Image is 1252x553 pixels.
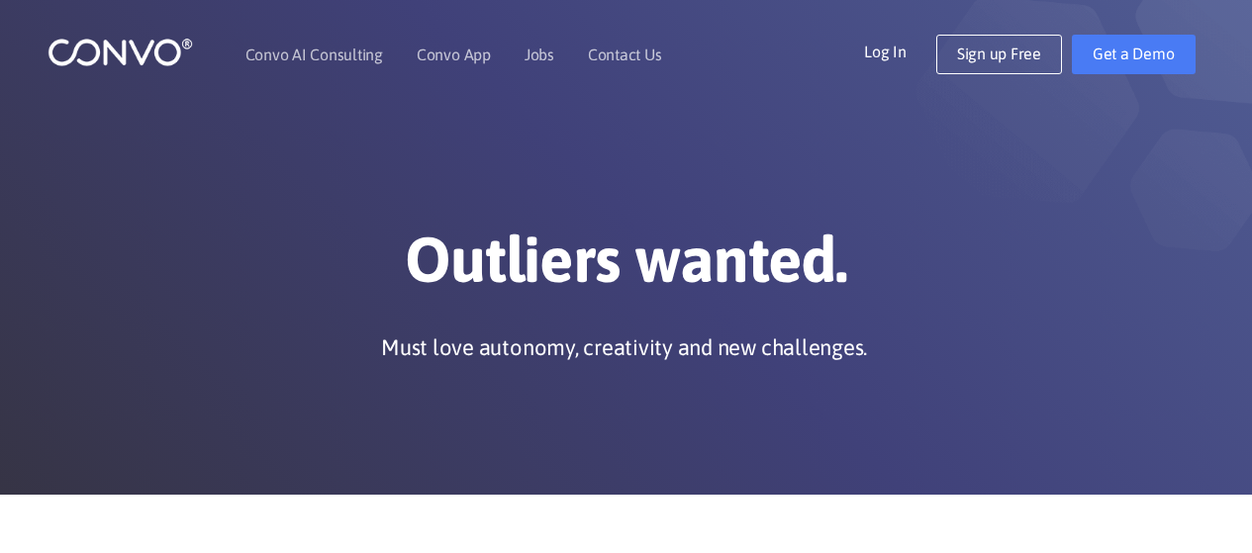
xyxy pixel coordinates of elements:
p: Must love autonomy, creativity and new challenges. [381,332,867,362]
a: Log In [864,35,936,66]
a: Convo App [417,46,491,62]
a: Jobs [525,46,554,62]
a: Contact Us [588,46,662,62]
a: Convo AI Consulting [245,46,383,62]
a: Get a Demo [1072,35,1196,74]
img: logo_1.png [48,37,193,67]
a: Sign up Free [936,35,1062,74]
h1: Outliers wanted. [77,222,1176,313]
